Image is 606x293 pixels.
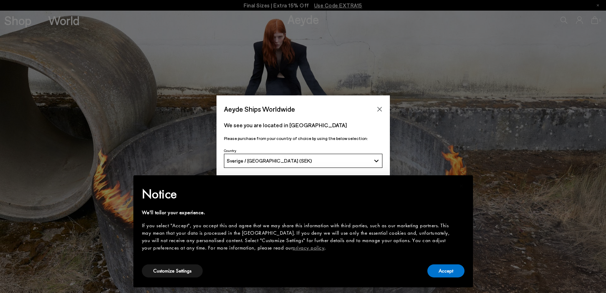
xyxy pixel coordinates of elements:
button: Customize Settings [142,264,203,277]
button: Accept [427,264,464,277]
h2: Notice [142,185,453,203]
div: If you select "Accept", you accept this and agree that we may share this information with third p... [142,222,453,252]
p: We see you are located in [GEOGRAPHIC_DATA] [224,121,382,129]
button: Close [374,104,385,115]
span: × [459,180,464,191]
p: Please purchase from your country of choice by using the below selection: [224,135,382,142]
span: Country [224,148,236,153]
button: Close this notice [453,177,470,194]
span: Sverige / [GEOGRAPHIC_DATA] (SEK) [227,158,312,164]
a: privacy policy [293,244,324,251]
div: We'll tailor your experience. [142,209,453,216]
span: Aeyde Ships Worldwide [224,103,295,115]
